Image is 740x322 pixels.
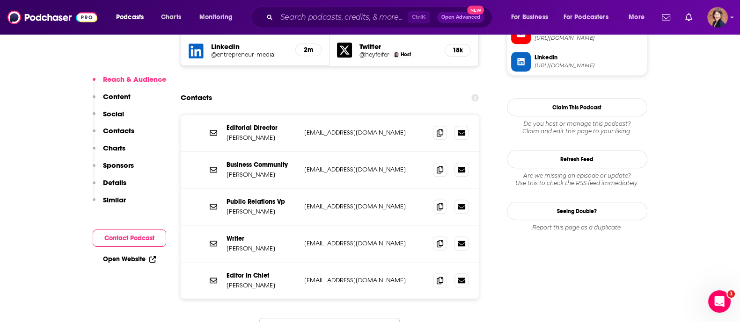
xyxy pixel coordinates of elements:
[93,126,134,143] button: Contacts
[394,52,399,57] img: Jason Feifer
[227,244,297,252] p: [PERSON_NAME]
[304,276,426,284] p: [EMAIL_ADDRESS][DOMAIN_NAME]
[103,75,166,84] p: Reach & Audience
[303,46,314,54] h5: 2m
[227,281,297,289] p: [PERSON_NAME]
[103,195,126,204] p: Similar
[227,208,297,215] p: [PERSON_NAME]
[304,202,426,210] p: [EMAIL_ADDRESS][DOMAIN_NAME]
[181,89,212,107] h2: Contacts
[161,11,181,24] span: Charts
[103,92,131,101] p: Content
[505,10,560,25] button: open menu
[93,75,166,92] button: Reach & Audience
[103,109,124,118] p: Social
[103,178,126,187] p: Details
[116,11,144,24] span: Podcasts
[211,51,288,58] a: @entrepreneur-media
[453,46,463,54] h5: 18k
[277,10,408,25] input: Search podcasts, credits, & more...
[103,143,125,152] p: Charts
[437,12,484,23] button: Open AdvancedNew
[535,35,643,42] span: https://www.youtube.com/@entrepreneur
[401,51,411,57] span: Host
[211,42,288,51] h5: LinkedIn
[304,165,426,173] p: [EMAIL_ADDRESS][DOMAIN_NAME]
[658,9,674,25] a: Show notifications dropdown
[507,172,647,187] div: Are we missing an episode or update? Use this to check the RSS feed immediately.
[681,9,696,25] a: Show notifications dropdown
[227,198,297,206] p: Public Relations Vp
[535,53,643,62] span: Linkedin
[227,134,297,142] p: [PERSON_NAME]
[629,11,645,24] span: More
[227,124,297,132] p: Editorial Director
[93,229,166,247] button: Contact Podcast
[622,10,656,25] button: open menu
[707,7,728,28] img: User Profile
[408,11,430,23] span: Ctrl K
[507,120,647,135] div: Claim and edit this page to your liking.
[707,7,728,28] span: Logged in as alafair66639
[260,7,501,28] div: Search podcasts, credits, & more...
[304,239,426,247] p: [EMAIL_ADDRESS][DOMAIN_NAME]
[359,42,437,51] h5: Twitter
[304,129,426,136] p: [EMAIL_ADDRESS][DOMAIN_NAME]
[110,10,156,25] button: open menu
[103,126,134,135] p: Contacts
[103,161,134,170] p: Sponsors
[227,235,297,243] p: Writer
[93,161,134,178] button: Sponsors
[511,11,548,24] span: For Business
[441,15,480,20] span: Open Advanced
[103,255,156,263] a: Open Website
[227,272,297,279] p: Editor In Chief
[227,171,297,179] p: [PERSON_NAME]
[707,7,728,28] button: Show profile menu
[93,143,125,161] button: Charts
[564,11,608,24] span: For Podcasters
[93,92,131,109] button: Content
[535,62,643,69] span: https://www.linkedin.com/company/entrepreneur-media
[467,6,484,14] span: New
[227,161,297,169] p: Business Community
[155,10,187,25] a: Charts
[7,8,97,26] img: Podchaser - Follow, Share and Rate Podcasts
[199,11,233,24] span: Monitoring
[93,195,126,213] button: Similar
[193,10,245,25] button: open menu
[93,109,124,127] button: Social
[727,290,735,298] span: 1
[507,120,647,128] span: Do you host or manage this podcast?
[507,150,647,168] button: Refresh Feed
[93,178,126,195] button: Details
[507,202,647,220] a: Seeing Double?
[511,52,643,72] a: Linkedin[URL][DOMAIN_NAME]
[507,98,647,116] button: Claim This Podcast
[557,10,622,25] button: open menu
[507,224,647,231] div: Report this page as a duplicate.
[708,290,731,313] iframe: Intercom live chat
[359,51,389,58] a: @heyfeifer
